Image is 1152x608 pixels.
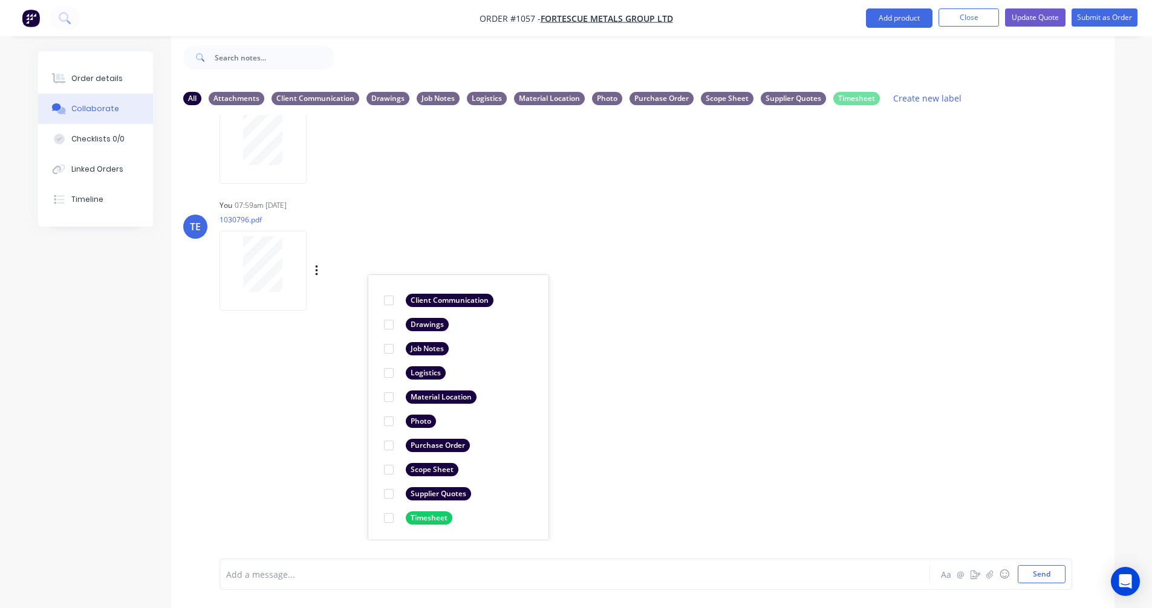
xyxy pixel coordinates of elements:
[190,219,201,234] div: TE
[38,63,153,94] button: Order details
[701,92,753,105] div: Scope Sheet
[630,92,694,105] div: Purchase Order
[406,294,493,307] div: Client Communication
[406,487,471,500] div: Supplier Quotes
[272,92,359,105] div: Client Communication
[480,13,541,24] span: Order #1057 -
[71,134,125,144] div: Checklists 0/0
[1005,8,1066,27] button: Update Quote
[71,164,123,175] div: Linked Orders
[939,567,954,581] button: Aa
[866,8,932,28] button: Add product
[997,567,1012,581] button: ☺
[406,415,436,428] div: Photo
[406,463,458,476] div: Scope Sheet
[215,45,334,70] input: Search notes...
[406,318,449,331] div: Drawings
[761,92,826,105] div: Supplier Quotes
[38,124,153,154] button: Checklists 0/0
[406,342,449,355] div: Job Notes
[954,567,968,581] button: @
[183,92,201,105] div: All
[71,73,123,84] div: Order details
[541,13,673,24] a: FORTESCUE METALS GROUP LTD
[417,92,460,105] div: Job Notes
[592,92,622,105] div: Photo
[71,103,119,114] div: Collaborate
[1072,8,1137,27] button: Submit as Order
[22,9,40,27] img: Factory
[406,390,477,404] div: Material Location
[467,92,507,105] div: Logistics
[366,92,409,105] div: Drawings
[38,94,153,124] button: Collaborate
[887,90,968,106] button: Create new label
[406,511,452,525] div: Timesheet
[939,8,999,27] button: Close
[71,194,103,205] div: Timeline
[1018,565,1066,583] button: Send
[406,439,470,452] div: Purchase Order
[220,215,441,225] p: 1030796.pdf
[514,92,585,105] div: Material Location
[220,200,232,211] div: You
[209,92,264,105] div: Attachments
[833,92,880,105] div: Timesheet
[1111,567,1140,596] div: Open Intercom Messenger
[235,200,287,211] div: 07:59am [DATE]
[38,184,153,215] button: Timeline
[406,366,446,380] div: Logistics
[38,154,153,184] button: Linked Orders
